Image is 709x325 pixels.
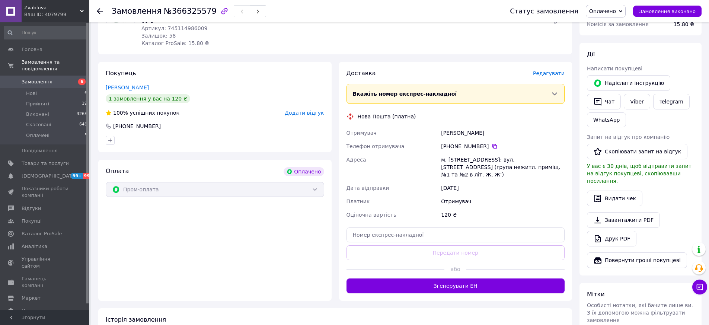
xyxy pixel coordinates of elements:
[284,167,324,176] div: Оплачено
[346,212,396,218] span: Оціночна вартість
[587,51,595,58] span: Дії
[653,94,690,109] a: Telegram
[674,21,694,27] span: 15.80 ₴
[587,252,687,268] button: Повернути гроші покупцеві
[112,7,162,16] span: Замовлення
[106,94,190,103] div: 1 замовлення у вас на 120 ₴
[587,134,670,140] span: Запит на відгук про компанію
[440,195,566,208] div: Отримувач
[24,11,89,18] div: Ваш ID: 4079799
[84,90,87,97] span: 6
[587,163,692,184] span: У вас є 30 днів, щоб відправити запит на відгук покупцеві, скопіювавши посилання.
[587,144,687,159] button: Скопіювати запит на відгук
[26,132,49,139] span: Оплачені
[587,75,670,91] button: Надіслати інструкцію
[97,7,103,15] div: Повернутися назад
[84,132,87,139] span: 3
[26,121,51,128] span: Скасовані
[346,157,366,163] span: Адреса
[22,230,62,237] span: Каталог ProSale
[106,168,129,175] span: Оплата
[26,90,37,97] span: Нові
[440,126,566,140] div: [PERSON_NAME]
[633,6,702,17] button: Замовлення виконано
[26,101,49,107] span: Прийняті
[4,26,88,39] input: Пошук
[22,147,58,154] span: Повідомлення
[285,110,324,116] span: Додати відгук
[112,122,162,130] div: [PHONE_NUMBER]
[83,173,95,179] span: 99+
[346,130,377,136] span: Отримувач
[346,143,405,149] span: Телефон отримувача
[141,40,209,46] span: Каталог ProSale: 15.80 ₴
[587,21,649,27] span: Комісія за замовлення
[24,4,80,11] span: Zvabluva
[444,265,466,273] span: або
[510,7,578,15] div: Статус замовлення
[22,256,69,269] span: Управління сайтом
[22,59,89,72] span: Замовлення та повідомлення
[624,94,650,109] a: Viber
[346,70,376,77] span: Доставка
[440,153,566,181] div: м. [STREET_ADDRESS]: вул. [STREET_ADDRESS] (група нежитл. приміщ. №1 та №2 в літ. Ж, Ж’)
[113,110,128,116] span: 100%
[587,191,642,206] button: Видати чек
[441,143,565,150] div: [PHONE_NUMBER]
[82,101,87,107] span: 19
[346,185,389,191] span: Дата відправки
[22,308,60,314] span: Налаштування
[346,227,565,242] input: Номер експрес-накладної
[22,243,47,250] span: Аналітика
[22,205,41,212] span: Відгуки
[587,112,626,127] a: WhatsApp
[141,25,207,31] span: Артикул: 745114986009
[346,278,565,293] button: Згенерувати ЕН
[533,70,565,76] span: Редагувати
[587,94,621,109] button: Чат
[587,302,693,323] span: Особисті нотатки, які бачите лише ви. З їх допомогою можна фільтрувати замовлення
[78,79,86,85] span: 6
[589,8,616,14] span: Оплачено
[587,212,660,228] a: Завантажити PDF
[440,208,566,222] div: 120 ₴
[106,85,149,90] a: [PERSON_NAME]
[22,275,69,289] span: Гаманець компанії
[22,295,41,302] span: Маркет
[639,9,696,14] span: Замовлення виконано
[356,113,418,120] div: Нова Пошта (платна)
[22,160,69,167] span: Товари та послуги
[440,181,566,195] div: [DATE]
[22,218,42,224] span: Покупці
[106,70,136,77] span: Покупець
[587,66,642,71] span: Написати покупцеві
[22,173,77,179] span: [DEMOGRAPHIC_DATA]
[77,111,87,118] span: 3268
[346,198,370,204] span: Платник
[71,173,83,179] span: 99+
[22,46,42,53] span: Головна
[587,231,636,246] a: Друк PDF
[79,121,87,128] span: 646
[106,109,179,117] div: успішних покупок
[141,33,176,39] span: Залишок: 58
[353,91,457,97] span: Вкажіть номер експрес-накладної
[164,7,217,16] span: №366325579
[692,280,707,294] button: Чат з покупцем
[22,79,52,85] span: Замовлення
[26,111,49,118] span: Виконані
[22,185,69,199] span: Показники роботи компанії
[587,291,605,298] span: Мітки
[106,316,166,323] span: Історія замовлення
